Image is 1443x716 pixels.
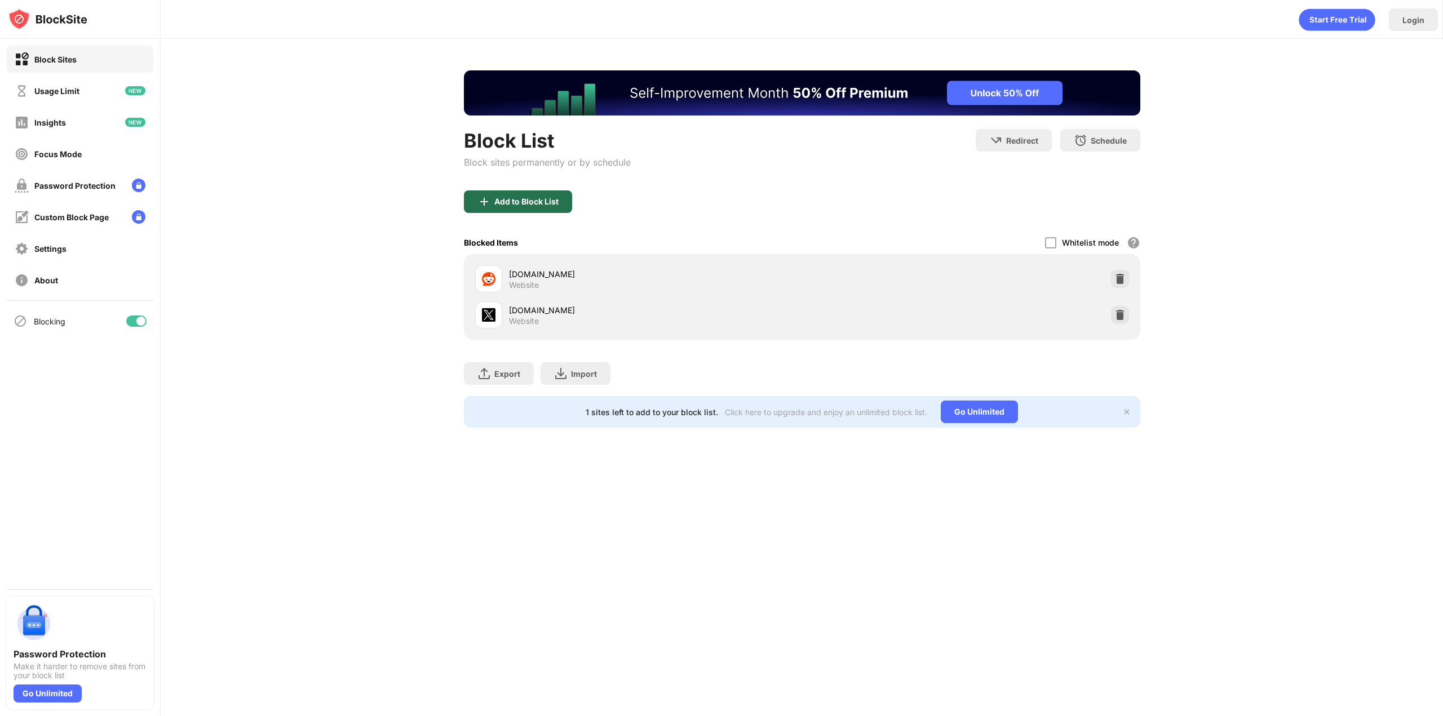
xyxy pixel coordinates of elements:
[8,8,87,30] img: logo-blocksite.svg
[14,314,27,328] img: blocking-icon.svg
[14,603,54,644] img: push-password-protection.svg
[941,401,1018,423] div: Go Unlimited
[125,118,145,127] img: new-icon.svg
[494,197,559,206] div: Add to Block List
[34,317,65,326] div: Blocking
[34,55,77,64] div: Block Sites
[1006,136,1038,145] div: Redirect
[1122,407,1131,416] img: x-button.svg
[1062,238,1119,247] div: Whitelist mode
[34,244,67,254] div: Settings
[15,52,29,66] img: block-on.svg
[725,407,927,417] div: Click here to upgrade and enjoy an unlimited block list.
[1299,8,1375,31] div: animation
[15,242,29,256] img: settings-off.svg
[14,648,147,660] div: Password Protection
[509,280,539,290] div: Website
[464,157,631,168] div: Block sites permanently or by schedule
[34,275,58,285] div: About
[15,179,29,193] img: password-protection-off.svg
[15,273,29,287] img: about-off.svg
[571,369,597,379] div: Import
[34,86,79,96] div: Usage Limit
[464,70,1140,115] iframe: Banner
[125,86,145,95] img: new-icon.svg
[34,181,116,190] div: Password Protection
[132,210,145,224] img: lock-menu.svg
[132,179,145,192] img: lock-menu.svg
[15,115,29,130] img: insights-off.svg
[494,369,520,379] div: Export
[15,84,29,98] img: time-usage-off.svg
[15,147,29,161] img: focus-off.svg
[15,210,29,224] img: customize-block-page-off.svg
[464,238,518,247] div: Blocked Items
[14,684,82,702] div: Go Unlimited
[14,662,147,680] div: Make it harder to remove sites from your block list
[509,268,802,280] div: [DOMAIN_NAME]
[482,272,495,286] img: favicons
[34,149,82,159] div: Focus Mode
[34,212,109,222] div: Custom Block Page
[1402,15,1424,25] div: Login
[1091,136,1127,145] div: Schedule
[509,316,539,326] div: Website
[34,118,66,127] div: Insights
[464,129,631,152] div: Block List
[586,407,718,417] div: 1 sites left to add to your block list.
[509,304,802,316] div: [DOMAIN_NAME]
[482,308,495,322] img: favicons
